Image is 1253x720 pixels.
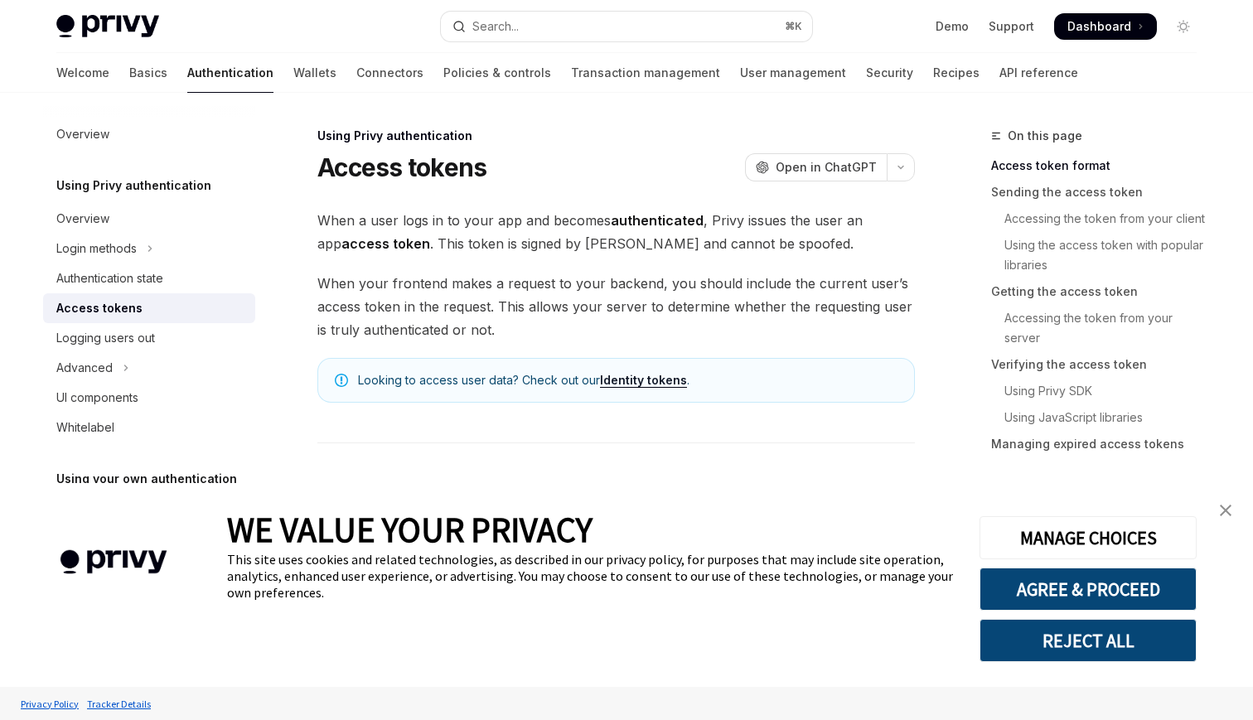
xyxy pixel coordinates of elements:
button: MANAGE CHOICES [980,516,1197,559]
a: Privacy Policy [17,689,83,718]
span: WE VALUE YOUR PRIVACY [227,508,593,551]
a: Support [989,18,1034,35]
a: Authentication [187,53,273,93]
img: company logo [25,526,202,598]
button: REJECT ALL [980,619,1197,662]
a: Security [866,53,913,93]
button: Toggle dark mode [1170,13,1197,40]
a: Using the access token with popular libraries [991,232,1210,278]
a: close banner [1209,494,1242,527]
button: Open search [441,12,812,41]
a: Authentication state [43,263,255,293]
a: Overview [43,204,255,234]
a: User management [740,53,846,93]
div: Whitelabel [56,418,114,437]
a: Getting the access token [991,278,1210,305]
h5: Using Privy authentication [56,176,211,196]
a: Wallets [293,53,336,93]
div: This site uses cookies and related technologies, as described in our privacy policy, for purposes... [227,551,955,601]
span: Open in ChatGPT [776,159,877,176]
div: Overview [56,209,109,229]
a: Accessing the token from your client [991,205,1210,232]
span: Looking to access user data? Check out our . [358,372,897,389]
div: Search... [472,17,519,36]
a: Using Privy SDK [991,378,1210,404]
a: Overview [43,119,255,149]
div: Access tokens [56,298,143,318]
a: UI components [43,383,255,413]
a: Policies & controls [443,53,551,93]
button: Toggle Advanced section [43,353,255,383]
h5: Using your own authentication [56,469,237,489]
div: Authentication state [56,268,163,288]
button: Toggle Login methods section [43,234,255,263]
strong: authenticated [611,212,704,229]
a: Identity tokens [600,373,687,388]
strong: access token [341,235,430,252]
span: ⌘ K [785,20,802,33]
img: light logo [56,15,159,38]
a: Managing expired access tokens [991,431,1210,457]
a: Transaction management [571,53,720,93]
div: UI components [56,388,138,408]
button: AGREE & PROCEED [980,568,1197,611]
a: Whitelabel [43,413,255,442]
a: Accessing the token from your server [991,305,1210,351]
span: On this page [1008,126,1082,146]
a: API reference [999,53,1078,93]
a: Demo [936,18,969,35]
h1: Access tokens [317,152,486,182]
div: Using Privy authentication [317,128,915,144]
a: Basics [129,53,167,93]
a: Connectors [356,53,423,93]
a: Sending the access token [991,179,1210,205]
a: Access tokens [43,293,255,323]
a: Using JavaScript libraries [991,404,1210,431]
div: Logging users out [56,328,155,348]
a: Access token format [991,152,1210,179]
a: Recipes [933,53,980,93]
button: Open in ChatGPT [745,153,887,181]
svg: Note [335,374,348,387]
a: Tracker Details [83,689,155,718]
a: Logging users out [43,323,255,353]
div: Advanced [56,358,113,378]
a: Dashboard [1054,13,1157,40]
span: When a user logs in to your app and becomes , Privy issues the user an app . This token is signed... [317,209,915,255]
a: Welcome [56,53,109,93]
span: Dashboard [1067,18,1131,35]
img: close banner [1220,505,1231,516]
span: When your frontend makes a request to your backend, you should include the current user’s access ... [317,272,915,341]
div: Login methods [56,239,137,259]
div: Overview [56,124,109,144]
a: Verifying the access token [991,351,1210,378]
